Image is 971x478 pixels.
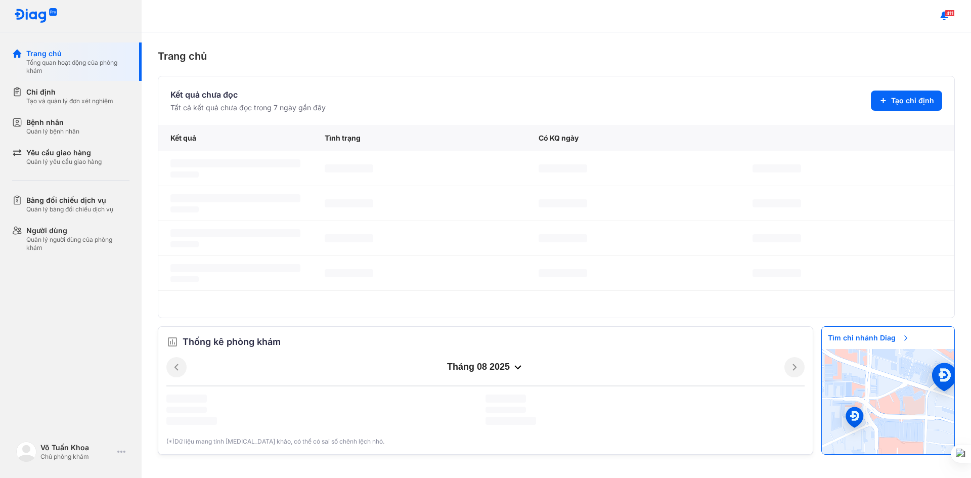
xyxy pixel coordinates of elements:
[170,264,300,272] span: ‌
[325,199,373,207] span: ‌
[170,159,300,167] span: ‌
[325,164,373,172] span: ‌
[183,335,281,349] span: Thống kê phòng khám
[166,417,217,425] span: ‌
[26,236,129,252] div: Quản lý người dùng của phòng khám
[485,395,526,403] span: ‌
[166,407,207,413] span: ‌
[822,327,916,349] span: Tìm chi nhánh Diag
[26,148,102,158] div: Yêu cầu giao hàng
[26,87,113,97] div: Chỉ định
[170,171,199,178] span: ‌
[26,59,129,75] div: Tổng quan hoạt động của phòng khám
[26,158,102,166] div: Quản lý yêu cầu giao hàng
[325,234,373,242] span: ‌
[871,91,942,111] button: Tạo chỉ định
[16,442,36,462] img: logo
[170,206,199,212] span: ‌
[170,276,199,282] span: ‌
[170,103,326,113] div: Tất cả kết quả chưa đọc trong 7 ngày gần đây
[170,229,300,237] span: ‌
[166,437,805,446] div: (*)Dữ liệu mang tính [MEDICAL_DATA] khảo, có thể có sai số chênh lệch nhỏ.
[158,125,313,151] div: Kết quả
[753,234,801,242] span: ‌
[891,96,934,106] span: Tạo chỉ định
[26,127,79,136] div: Quản lý bệnh nhân
[753,269,801,277] span: ‌
[539,164,587,172] span: ‌
[325,269,373,277] span: ‌
[166,395,207,403] span: ‌
[26,226,129,236] div: Người dùng
[485,407,526,413] span: ‌
[539,269,587,277] span: ‌
[26,205,113,213] div: Quản lý bảng đối chiếu dịch vụ
[539,199,587,207] span: ‌
[26,117,79,127] div: Bệnh nhân
[753,199,801,207] span: ‌
[26,49,129,59] div: Trang chủ
[526,125,740,151] div: Có KQ ngày
[166,336,179,348] img: order.5a6da16c.svg
[313,125,526,151] div: Tình trạng
[26,195,113,205] div: Bảng đối chiếu dịch vụ
[26,97,113,105] div: Tạo và quản lý đơn xét nghiệm
[170,194,300,202] span: ‌
[170,89,326,101] div: Kết quả chưa đọc
[485,417,536,425] span: ‌
[539,234,587,242] span: ‌
[753,164,801,172] span: ‌
[158,49,955,64] div: Trang chủ
[14,8,58,24] img: logo
[40,443,113,453] div: Võ Tuấn Khoa
[170,241,199,247] span: ‌
[945,10,955,17] span: 411
[187,361,784,373] div: tháng 08 2025
[40,453,113,461] div: Chủ phòng khám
